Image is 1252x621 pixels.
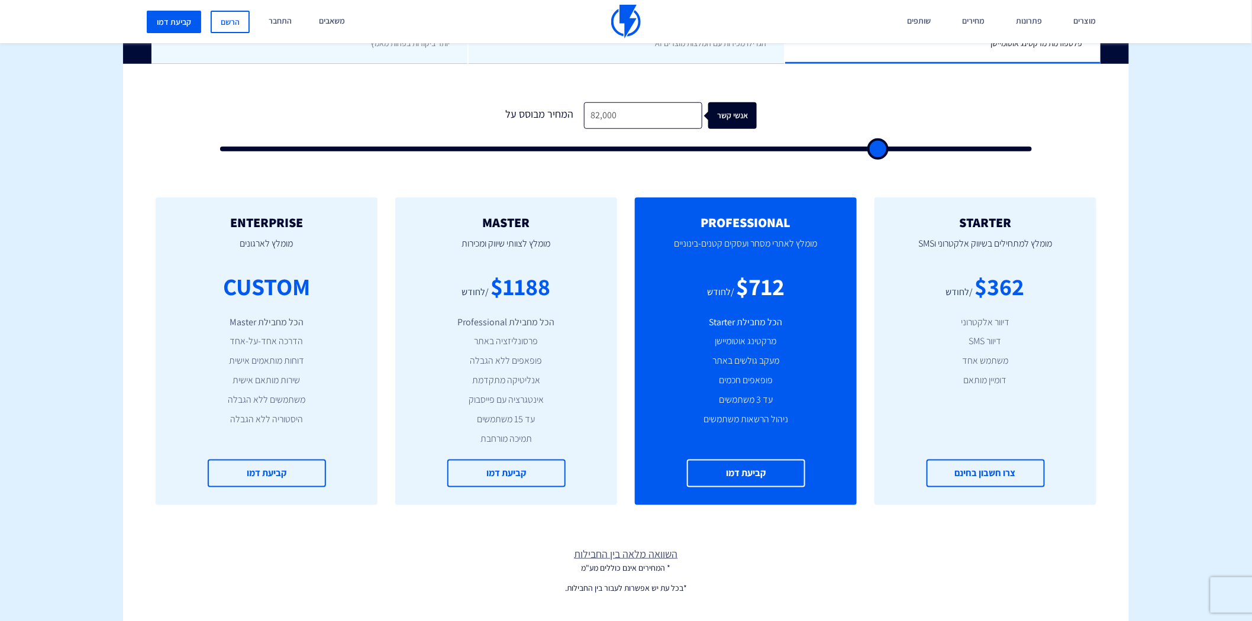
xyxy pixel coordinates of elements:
[892,374,1079,387] li: דומיין מותאם
[491,270,551,303] div: $1188
[413,374,599,387] li: אנליטיקה מתקדמת
[173,413,360,426] li: היסטוריה ללא הגבלה
[653,335,839,348] li: מרקטינג אוטומיישן
[655,38,766,48] span: הגדילו מכירות עם המלצות מוצרים AI
[653,316,839,329] li: הכל מחבילת Starter
[173,393,360,407] li: משתמשים ללא הגבלה
[653,393,839,407] li: עד 3 משתמשים
[208,460,326,487] a: קביעת דמו
[147,11,201,33] a: קביעת דמו
[413,393,599,407] li: אינטגרציה עם פייסבוק
[946,286,973,299] div: /לחודש
[687,460,805,487] a: קביעת דמו
[413,229,599,270] p: מומלץ לצוותי שיווק ומכירות
[413,316,599,329] li: הכל מחבילת Professional
[892,354,1079,368] li: משתמש אחד
[653,354,839,368] li: מעקב גולשים באתר
[413,432,599,446] li: תמיכה מורחבת
[370,38,450,48] span: יותר ביקורות בפחות מאמץ
[653,413,839,426] li: ניהול הרשאות משתמשים
[447,460,566,487] a: קביעת דמו
[653,374,839,387] li: פופאפים חכמים
[413,354,599,368] li: פופאפים ללא הגבלה
[413,215,599,229] h2: MASTER
[653,229,839,270] p: מומלץ לאתרי מסחר ועסקים קטנים-בינוניים
[892,316,1079,329] li: דיוור אלקטרוני
[927,460,1045,487] a: צרו חשבון בחינם
[413,413,599,426] li: עד 15 משתמשים
[173,215,360,229] h2: ENTERPRISE
[173,335,360,348] li: הדרכה אחד-על-אחד
[975,270,1025,303] div: $362
[727,102,776,129] div: אנשי קשר
[892,335,1079,348] li: דיוור SMS
[495,102,584,129] div: המחיר מבוסס על
[211,11,250,33] a: הרשם
[707,286,734,299] div: /לחודש
[173,229,360,270] p: מומלץ לארגונים
[653,215,839,229] h2: PROFESSIONAL
[413,335,599,348] li: פרסונליזציה באתר
[173,374,360,387] li: שירות מותאם אישית
[223,270,310,303] div: CUSTOM
[892,229,1079,270] p: מומלץ למתחילים בשיווק אלקטרוני וSMS
[123,546,1129,562] a: השוואה מלאה בין החבילות
[892,215,1079,229] h2: STARTER
[736,270,785,303] div: $712
[123,583,1129,594] p: *בכל עת יש אפשרות לעבור בין החבילות.
[991,38,1083,48] span: פלטפורמת מרקטינג אוטומיישן
[173,354,360,368] li: דוחות מותאמים אישית
[123,562,1129,574] p: * המחירים אינם כוללים מע"מ
[462,286,489,299] div: /לחודש
[173,316,360,329] li: הכל מחבילת Master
